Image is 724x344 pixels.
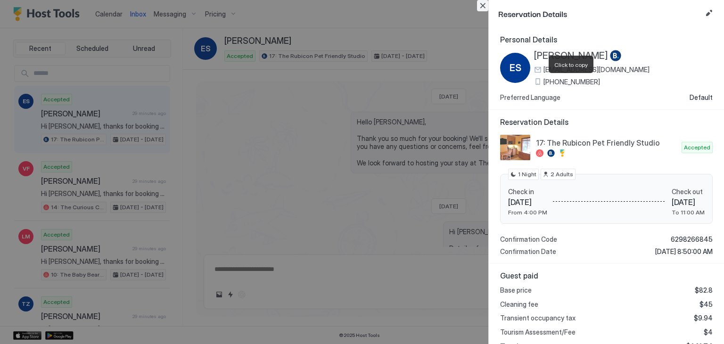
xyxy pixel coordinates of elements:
span: $4 [704,328,713,336]
span: ES [510,61,521,75]
span: 1 Night [518,170,536,179]
span: Check out [672,188,705,196]
span: [EMAIL_ADDRESS][DOMAIN_NAME] [543,66,650,74]
span: Reservation Details [498,8,701,19]
span: Check in [508,188,547,196]
span: Guest paid [500,271,713,280]
span: 2 Adults [551,170,573,179]
span: $45 [699,300,713,309]
span: To 11:00 AM [672,209,705,216]
span: Tourism Assessment/Fee [500,328,576,336]
span: Base price [500,286,532,295]
span: [DATE] [672,197,705,207]
span: Cleaning fee [500,300,538,309]
span: Confirmation Date [500,247,556,256]
span: [PHONE_NUMBER] [543,78,600,86]
span: From 4:00 PM [508,209,547,216]
button: Edit reservation [703,8,715,19]
span: Accepted [684,143,710,152]
span: Personal Details [500,35,713,44]
span: Reservation Details [500,117,713,127]
span: Confirmation Code [500,235,557,244]
span: 17: The Rubicon Pet Friendly Studio [536,138,678,147]
div: listing image [500,132,530,163]
span: $9.94 [694,314,713,322]
span: 6298266845 [671,235,713,244]
span: Default [690,93,713,102]
span: Click to copy [554,61,588,68]
span: [PERSON_NAME] [534,50,608,62]
span: $82.8 [695,286,713,295]
span: [DATE] 8:50:00 AM [655,247,713,256]
span: Preferred Language [500,93,560,102]
span: [DATE] [508,197,547,207]
span: Transient occupancy tax [500,314,576,322]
